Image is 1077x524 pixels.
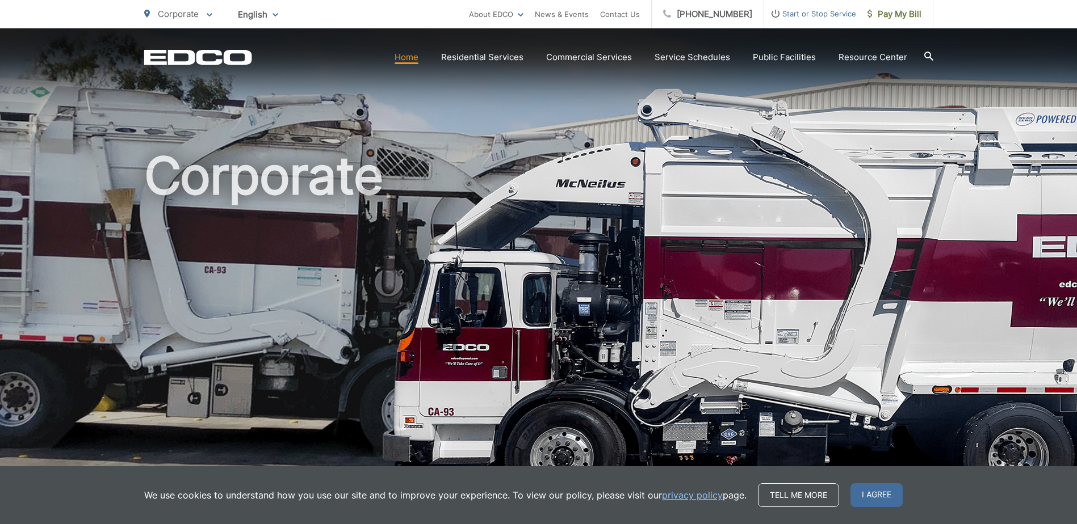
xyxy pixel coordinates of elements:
a: Residential Services [441,50,523,64]
a: Commercial Services [546,50,632,64]
a: Contact Us [600,7,640,21]
a: Tell me more [758,483,839,507]
a: privacy policy [662,488,723,502]
a: Public Facilities [753,50,816,64]
a: Home [395,50,418,64]
a: About EDCO [469,7,523,21]
p: We use cookies to understand how you use our site and to improve your experience. To view our pol... [144,488,747,502]
a: Resource Center [839,50,907,64]
span: Pay My Bill [868,7,921,21]
a: News & Events [535,7,589,21]
a: EDCD logo. Return to the homepage. [144,49,252,65]
span: English [229,5,287,24]
span: I agree [850,483,903,507]
span: Corporate [158,9,199,19]
h1: Corporate [144,147,933,506]
a: Service Schedules [655,50,730,64]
